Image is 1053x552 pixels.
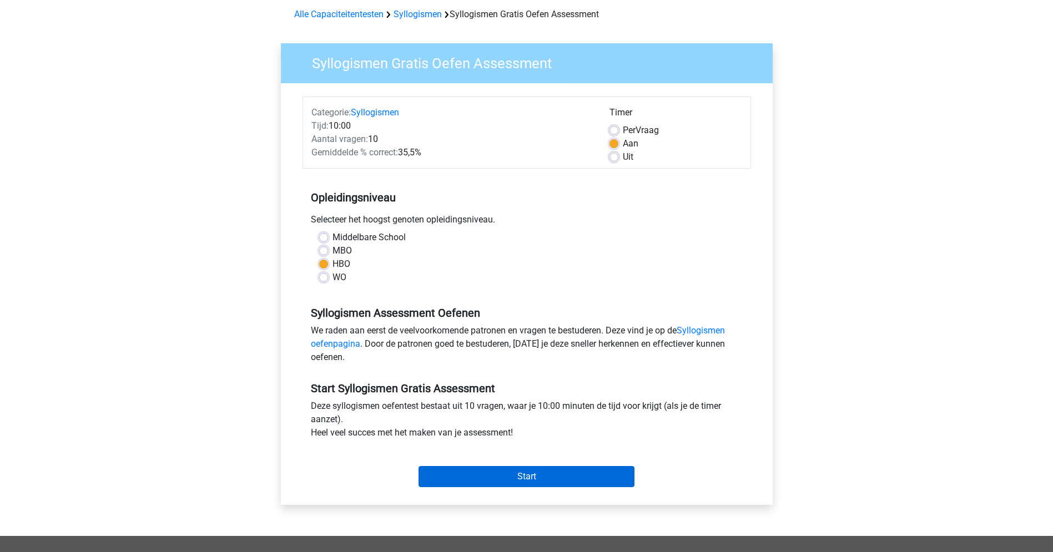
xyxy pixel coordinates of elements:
[303,119,601,133] div: 10:00
[394,9,442,19] a: Syllogismen
[351,107,399,118] a: Syllogismen
[623,150,633,164] label: Uit
[303,213,751,231] div: Selecteer het hoogst genoten opleidingsniveau.
[332,244,352,257] label: MBO
[311,107,351,118] span: Categorie:
[609,106,742,124] div: Timer
[294,9,384,19] a: Alle Capaciteitentesten
[623,137,638,150] label: Aan
[419,466,634,487] input: Start
[311,147,398,158] span: Gemiddelde % correct:
[311,120,329,131] span: Tijd:
[303,133,601,146] div: 10
[299,50,764,72] h3: Syllogismen Gratis Oefen Assessment
[311,382,743,395] h5: Start Syllogismen Gratis Assessment
[623,124,659,137] label: Vraag
[311,134,368,144] span: Aantal vragen:
[332,231,406,244] label: Middelbare School
[311,186,743,209] h5: Opleidingsniveau
[303,146,601,159] div: 35,5%
[332,257,350,271] label: HBO
[303,399,751,444] div: Deze syllogismen oefentest bestaat uit 10 vragen, waar je 10:00 minuten de tijd voor krijgt (als ...
[290,8,764,21] div: Syllogismen Gratis Oefen Assessment
[623,125,636,135] span: Per
[332,271,346,284] label: WO
[303,324,751,368] div: We raden aan eerst de veelvoorkomende patronen en vragen te bestuderen. Deze vind je op de . Door...
[311,306,743,320] h5: Syllogismen Assessment Oefenen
